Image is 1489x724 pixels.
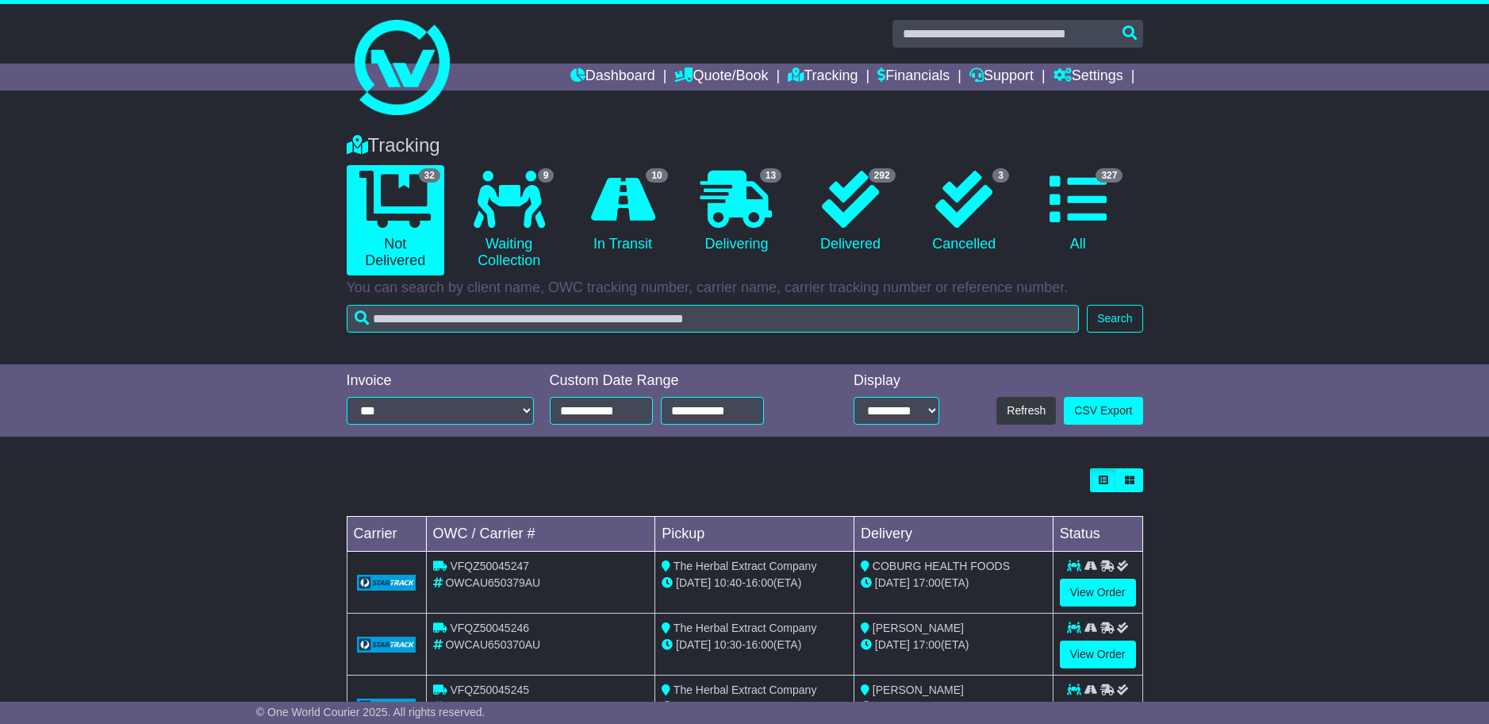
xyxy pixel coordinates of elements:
p: You can search by client name, OWC tracking number, carrier name, carrier tracking number or refe... [347,279,1143,297]
span: VFQZ50045245 [450,684,529,696]
a: View Order [1060,641,1136,668]
span: 16:00 [746,638,773,651]
td: Status [1053,517,1142,552]
span: OWCAU650379AU [445,576,540,589]
span: [DATE] [676,700,711,713]
td: Pickup [655,517,854,552]
span: The Herbal Extract Company [674,560,817,572]
span: 17:00 [913,638,941,651]
span: © One World Courier 2025. All rights reserved. [256,706,485,718]
div: (ETA) [861,699,1046,715]
span: VFQZ50045246 [450,622,529,634]
span: 9 [538,168,555,183]
a: View Order [1060,579,1136,607]
span: 17:00 [913,576,941,589]
span: [PERSON_NAME] [873,622,964,634]
div: (ETA) [861,637,1046,653]
a: 9 Waiting Collection [460,165,558,275]
span: 16:00 [746,576,773,589]
span: The Herbal Extract Company [674,684,817,696]
span: The Herbal Extract Company [674,622,817,634]
span: [PERSON_NAME] [873,684,964,696]
td: Carrier [347,517,426,552]
a: 10 In Transit [574,165,671,259]
a: CSV Export [1064,397,1142,425]
span: 16:00 [746,700,773,713]
span: 17:00 [913,700,941,713]
span: OWCAU650367AU [445,700,540,713]
a: 292 Delivered [801,165,899,259]
span: VFQZ50045247 [450,560,529,572]
div: (ETA) [861,575,1046,591]
a: Quote/Book [674,64,768,90]
a: Support [969,64,1034,90]
span: [DATE] [875,700,910,713]
span: 10 [646,168,667,183]
span: [DATE] [875,576,910,589]
button: Search [1087,305,1142,333]
span: 10:30 [714,638,742,651]
td: OWC / Carrier # [426,517,655,552]
a: 327 All [1029,165,1126,259]
div: Tracking [339,134,1151,157]
span: OWCAU650370AU [445,638,540,651]
span: 13 [760,168,781,183]
span: [DATE] [875,638,910,651]
span: COBURG HEALTH FOODS [873,560,1010,572]
img: GetCarrierServiceLogo [357,575,416,591]
div: - (ETA) [662,575,847,591]
a: 32 Not Delivered [347,165,444,275]
a: 3 Cancelled [915,165,1013,259]
a: Dashboard [570,64,655,90]
a: 13 Delivering [688,165,785,259]
span: 3 [992,168,1009,183]
img: GetCarrierServiceLogo [357,699,416,714]
div: - (ETA) [662,699,847,715]
span: 10:40 [714,576,742,589]
a: Settings [1053,64,1123,90]
div: - (ETA) [662,637,847,653]
span: 327 [1096,168,1123,183]
span: 292 [869,168,896,183]
span: 32 [419,168,440,183]
div: Display [854,372,939,390]
div: Custom Date Range [550,372,804,390]
img: GetCarrierServiceLogo [357,637,416,653]
span: 10:28 [714,700,742,713]
a: Financials [877,64,950,90]
div: Invoice [347,372,534,390]
span: [DATE] [676,576,711,589]
td: Delivery [854,517,1053,552]
span: [DATE] [676,638,711,651]
a: Tracking [788,64,858,90]
button: Refresh [996,397,1056,425]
